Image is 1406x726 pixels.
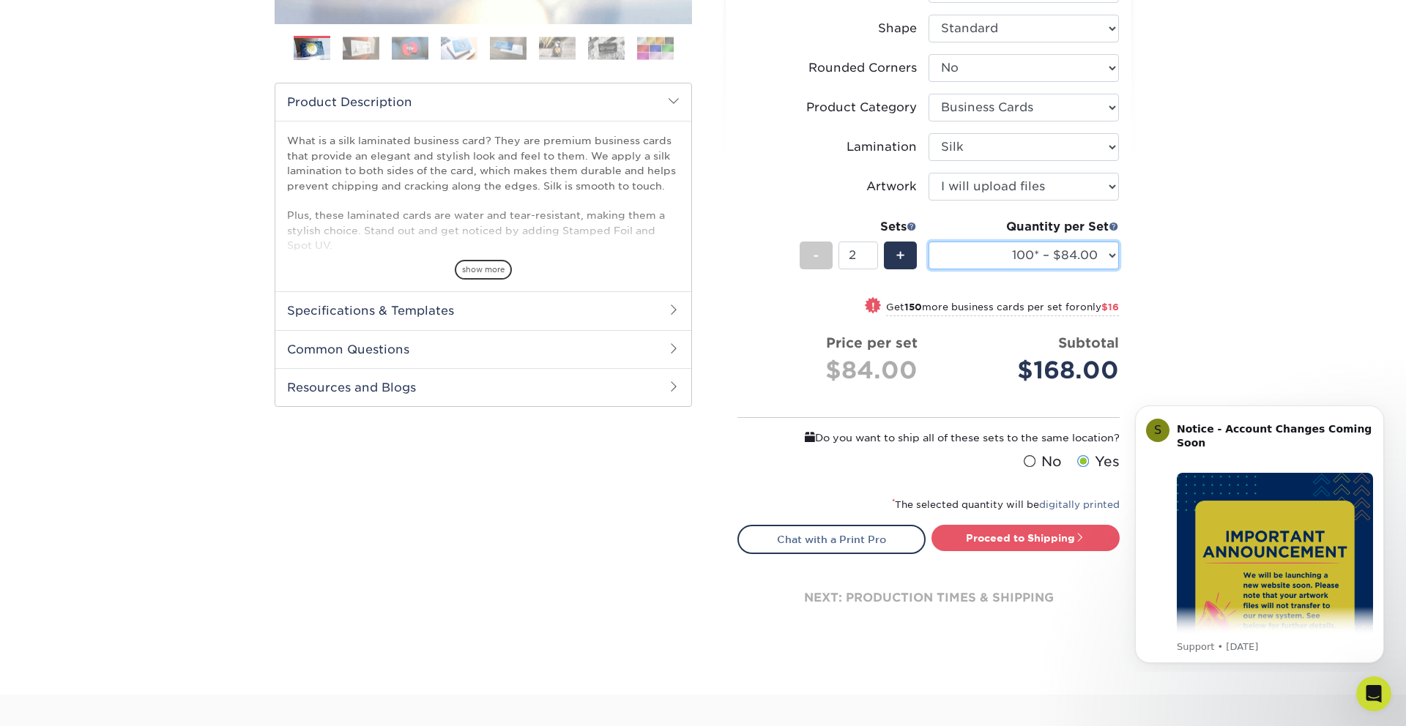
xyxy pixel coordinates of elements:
[1080,302,1119,313] span: only
[749,353,918,388] div: $84.00
[588,37,625,59] img: Business Cards 07
[866,178,917,195] div: Artwork
[904,302,922,313] strong: 150
[808,59,917,77] div: Rounded Corners
[490,37,527,59] img: Business Cards 05
[800,218,917,236] div: Sets
[1101,302,1119,313] span: $16
[806,99,917,116] div: Product Category
[455,260,512,280] span: show more
[826,334,918,351] strong: Price per set
[1356,676,1391,711] iframe: Intercom live chat
[892,499,1120,510] small: The selected quantity will be
[878,20,917,37] div: Shape
[343,37,379,59] img: Business Cards 02
[1058,334,1119,351] strong: Subtotal
[929,218,1119,236] div: Quantity per Set
[813,244,819,266] span: -
[931,525,1120,551] a: Proceed to Shipping
[737,430,1120,446] div: Do you want to ship all of these sets to the same location?
[1074,452,1120,472] label: Yes
[886,302,1119,316] small: Get more business cards per set for
[896,244,905,266] span: +
[737,554,1120,642] div: next: production times & shipping
[275,368,691,406] h2: Resources and Blogs
[940,353,1119,388] div: $168.00
[275,83,691,121] h2: Product Description
[637,37,674,59] img: Business Cards 08
[737,525,926,554] a: Chat with a Print Pro
[294,31,330,67] img: Business Cards 01
[539,37,576,59] img: Business Cards 06
[1113,392,1406,672] iframe: Intercom notifications message
[392,37,428,59] img: Business Cards 03
[1020,452,1062,472] label: No
[1039,499,1120,510] a: digitally printed
[275,330,691,368] h2: Common Questions
[847,138,917,156] div: Lamination
[871,299,875,314] span: !
[441,37,477,59] img: Business Cards 04
[287,133,680,372] p: What is a silk laminated business card? They are premium business cards that provide an elegant a...
[275,291,691,329] h2: Specifications & Templates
